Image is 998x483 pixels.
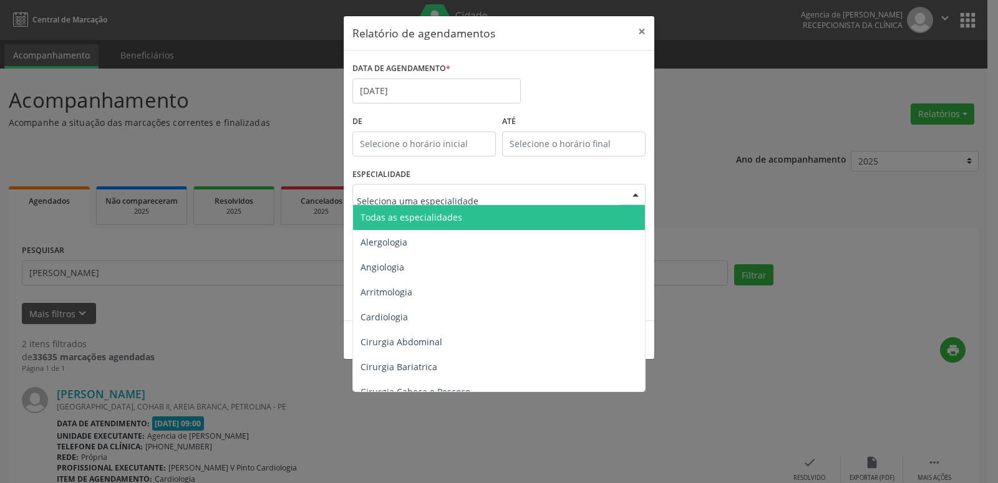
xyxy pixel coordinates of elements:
label: DATA DE AGENDAMENTO [352,59,450,79]
span: Cirurgia Bariatrica [361,361,437,373]
span: Cirurgia Abdominal [361,336,442,348]
input: Seleciona uma especialidade [357,188,620,213]
input: Selecione o horário final [502,132,646,156]
label: ATÉ [502,112,646,132]
span: Alergologia [361,236,407,248]
span: Arritmologia [361,286,412,298]
span: Cirurgia Cabeça e Pescoço [361,386,470,398]
label: ESPECIALIDADE [352,165,410,184]
span: Cardiologia [361,311,408,323]
label: De [352,112,496,132]
button: Close [629,16,654,47]
input: Selecione uma data ou intervalo [352,79,521,103]
span: Todas as especialidades [361,211,462,223]
h5: Relatório de agendamentos [352,25,495,41]
input: Selecione o horário inicial [352,132,496,156]
span: Angiologia [361,261,404,273]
